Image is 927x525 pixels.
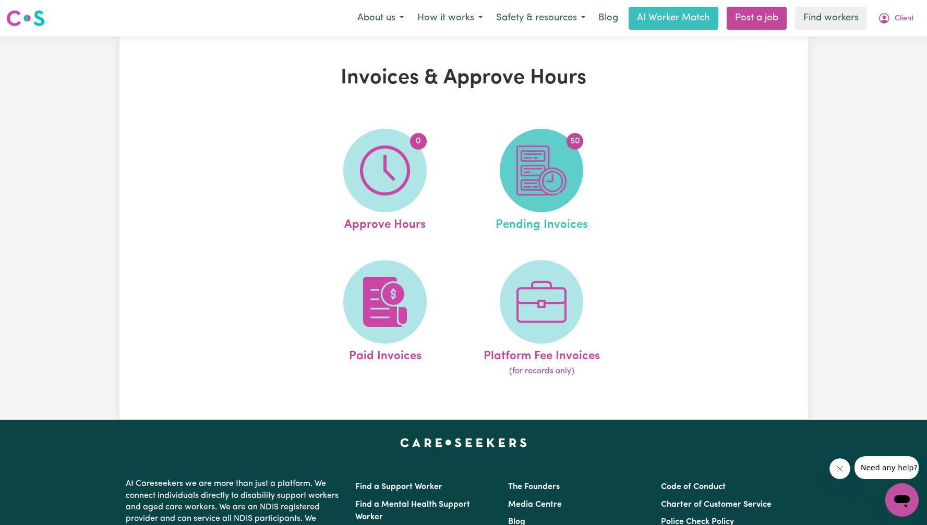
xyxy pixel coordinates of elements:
span: Pending Invoices [496,212,588,234]
a: Media Centre [508,500,562,509]
h1: Invoices & Approve Hours [240,66,687,91]
button: About us [351,7,411,29]
a: Pending Invoices [466,129,617,234]
span: Client [895,13,914,25]
a: Code of Conduct [661,483,726,491]
a: Post a job [727,7,787,30]
a: Charter of Customer Service [661,500,772,509]
a: Find a Support Worker [355,483,442,491]
button: How it works [411,7,489,29]
a: Careseekers logo [6,6,45,30]
span: Paid Invoices [349,344,422,365]
span: 50 [567,133,583,150]
span: Platform Fee Invoices [484,344,600,365]
button: My Account [871,7,921,29]
span: (for records only) [509,365,574,377]
span: Approve Hours [344,212,426,234]
a: Paid Invoices [310,260,460,378]
span: 0 [410,133,427,150]
img: Careseekers logo [6,9,45,28]
a: Careseekers home page [400,438,527,447]
a: AI Worker Match [629,7,718,30]
a: Find a Mental Health Support Worker [355,500,470,521]
a: The Founders [508,483,560,491]
a: Blog [592,7,624,30]
iframe: Close message [829,458,850,479]
button: Safety & resources [489,7,592,29]
a: Platform Fee Invoices(for records only) [466,260,617,378]
iframe: Message from company [854,456,919,479]
iframe: Button to launch messaging window [885,483,919,517]
a: Find workers [795,7,867,30]
a: Approve Hours [310,129,460,234]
